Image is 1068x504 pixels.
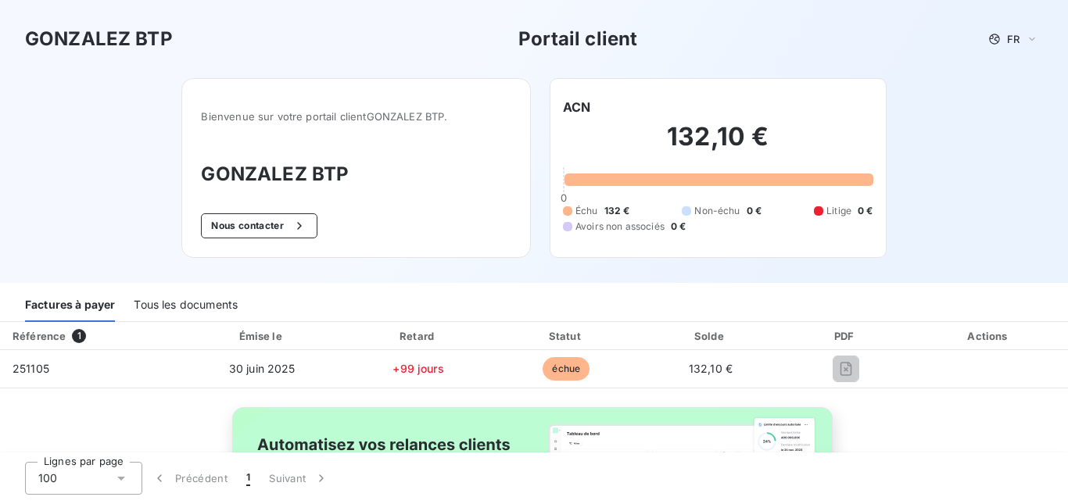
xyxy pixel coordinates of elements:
[184,328,340,344] div: Émise le
[671,220,686,234] span: 0 €
[13,330,66,342] div: Référence
[229,362,296,375] span: 30 juin 2025
[25,289,115,322] div: Factures à payer
[826,204,851,218] span: Litige
[260,462,339,495] button: Suivant
[246,470,250,486] span: 1
[72,329,86,343] span: 1
[747,204,762,218] span: 0 €
[25,25,173,53] h3: GONZALEZ BTP
[563,121,873,168] h2: 132,10 €
[496,328,636,344] div: Statut
[858,204,873,218] span: 0 €
[201,213,317,238] button: Nous contacter
[201,110,511,123] span: Bienvenue sur votre portail client GONZALEZ BTP .
[392,362,443,375] span: +99 jours
[604,204,630,218] span: 132 €
[1007,33,1020,45] span: FR
[575,220,665,234] span: Avoirs non associés
[518,25,637,53] h3: Portail client
[913,328,1065,344] div: Actions
[142,462,237,495] button: Précédent
[543,357,590,381] span: échue
[561,191,567,204] span: 0
[785,328,907,344] div: PDF
[694,204,740,218] span: Non-échu
[237,462,260,495] button: 1
[13,362,49,375] span: 251105
[346,328,489,344] div: Retard
[134,289,238,322] div: Tous les documents
[201,160,511,188] h3: GONZALEZ BTP
[575,204,598,218] span: Échu
[689,362,733,375] span: 132,10 €
[38,470,57,486] span: 100
[563,98,590,116] h6: ACN
[643,328,779,344] div: Solde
